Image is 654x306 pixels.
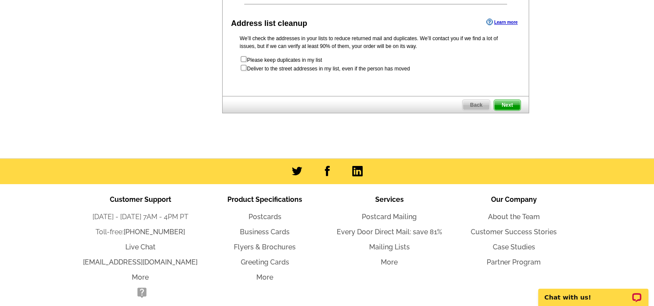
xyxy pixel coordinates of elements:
span: Back [463,100,490,110]
a: [EMAIL_ADDRESS][DOMAIN_NAME] [83,258,198,266]
span: Services [375,195,404,204]
span: Next [494,100,520,110]
a: Business Cards [240,228,290,236]
div: Address list cleanup [231,18,307,29]
a: More [381,258,398,266]
a: Customer Success Stories [471,228,557,236]
span: Our Company [491,195,537,204]
a: [PHONE_NUMBER] [124,228,185,236]
li: [DATE] - [DATE] 7AM - 4PM PT [78,212,203,222]
a: Back [462,99,490,111]
a: Live Chat [125,243,156,251]
a: Postcard Mailing [362,213,417,221]
a: More [256,273,273,281]
span: Customer Support [110,195,171,204]
a: Case Studies [493,243,535,251]
a: Flyers & Brochures [234,243,296,251]
iframe: LiveChat chat widget [533,279,654,306]
a: Every Door Direct Mail: save 81% [337,228,442,236]
li: Toll-free: [78,227,203,237]
a: Mailing Lists [369,243,410,251]
a: About the Team [488,213,540,221]
span: Product Specifications [227,195,302,204]
a: Partner Program [487,258,541,266]
a: Greeting Cards [241,258,289,266]
a: Postcards [249,213,281,221]
a: More [132,273,149,281]
form: Please keep duplicates in my list Deliver to the street addresses in my list, even if the person ... [240,55,511,73]
p: We’ll check the addresses in your lists to reduce returned mail and duplicates. We’ll contact you... [240,35,511,50]
a: Learn more [486,19,517,25]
